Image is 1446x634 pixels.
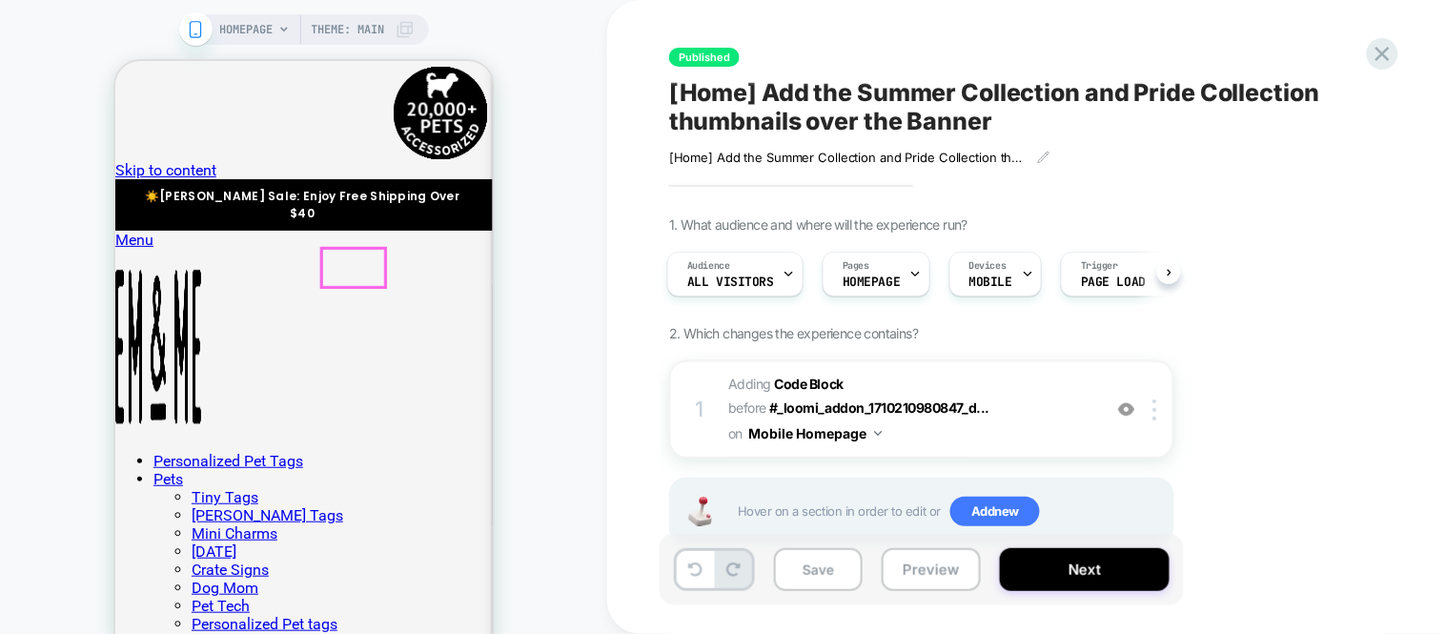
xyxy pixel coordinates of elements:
[38,391,188,409] a: Personalized Pet Tags
[76,500,153,518] a: Crate Signs
[969,259,1007,273] span: Devices
[669,150,1023,165] span: [Home] Add the Summer Collection and Pride Collection thumbnails over the BannerI have added summ...
[950,497,1040,527] span: Add new
[769,399,989,416] span: #_loomi_addon_1710210980847_d...
[76,427,143,445] a: Tiny Tags
[669,78,1365,135] span: [Home] Add the Summer Collection and Pride Collection thumbnails over the Banner
[17,127,356,161] div: ☀️[PERSON_NAME] Sale: Enjoy Free Shipping Over $40
[748,419,882,447] button: Mobile Homepage
[1081,276,1146,289] span: Page Load
[669,325,918,341] span: 2. Which changes the experience contains?
[728,399,766,416] span: BEFORE
[669,48,740,67] span: Published
[728,376,844,392] span: Adding
[76,481,121,500] a: [DATE]
[681,497,719,526] img: Joystick
[690,391,709,429] div: 1
[843,276,901,289] span: HOMEPAGE
[76,518,143,536] a: Dog Mom
[1152,399,1156,420] img: close
[687,276,774,289] span: All Visitors
[774,548,863,591] button: Save
[38,572,81,590] a: Plants
[687,259,730,273] span: Audience
[278,5,373,99] img: Pet tag Count
[1081,259,1118,273] span: Trigger
[738,497,1163,527] span: Hover on a section in order to edit or
[1118,401,1134,418] img: crossed eye
[1000,548,1170,591] button: Next
[874,431,882,436] img: down arrow
[76,445,228,463] a: [PERSON_NAME] Tags
[312,14,385,45] span: Theme: MAIN
[969,276,1012,289] span: MOBILE
[76,554,222,572] a: Personalized Pet tags
[220,14,274,45] span: HOMEPAGE
[38,409,68,427] a: Pets
[38,590,73,608] a: Party
[728,421,743,445] span: on
[775,376,844,392] b: Code Block
[669,216,967,233] span: 1. What audience and where will the experience run?
[76,463,162,481] a: Mini Charms
[356,135,696,153] div: US Based Personalized Pet Tags
[843,259,869,273] span: Pages
[882,548,981,591] button: Preview
[76,536,134,554] a: Pet Tech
